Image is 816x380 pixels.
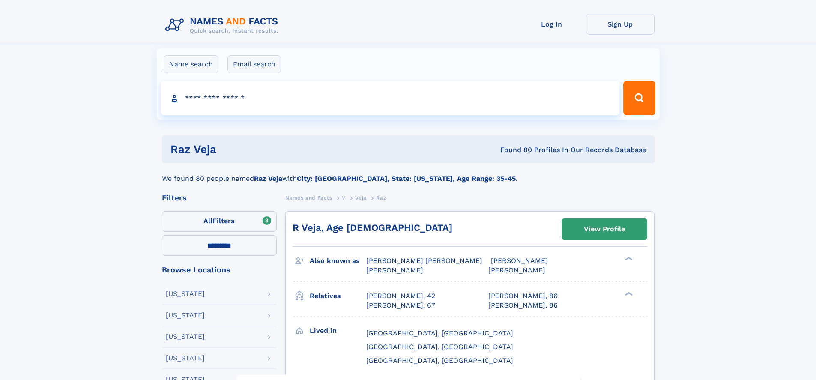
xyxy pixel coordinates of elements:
h3: Relatives [310,289,366,303]
span: [PERSON_NAME] [366,266,423,274]
b: City: [GEOGRAPHIC_DATA], State: [US_STATE], Age Range: 35-45 [297,174,516,183]
a: [PERSON_NAME], 42 [366,291,435,301]
span: [PERSON_NAME] [488,266,545,274]
a: Veja [355,192,366,203]
a: View Profile [562,219,647,239]
a: [PERSON_NAME], 86 [488,291,558,301]
a: [PERSON_NAME], 67 [366,301,435,310]
div: [US_STATE] [166,312,205,319]
span: [GEOGRAPHIC_DATA], [GEOGRAPHIC_DATA] [366,343,513,351]
span: Veja [355,195,366,201]
span: All [203,217,212,225]
span: [PERSON_NAME] [491,257,548,265]
label: Name search [164,55,218,73]
h1: Raz Veja [170,144,359,155]
a: Log In [517,14,586,35]
b: Raz Veja [254,174,282,183]
div: We found 80 people named with . [162,163,655,184]
div: Browse Locations [162,266,277,274]
div: [US_STATE] [166,290,205,297]
span: [GEOGRAPHIC_DATA], [GEOGRAPHIC_DATA] [366,329,513,337]
div: View Profile [584,219,625,239]
label: Filters [162,211,277,232]
a: R Veja, Age [DEMOGRAPHIC_DATA] [293,222,452,233]
input: search input [161,81,620,115]
label: Email search [227,55,281,73]
div: [US_STATE] [166,333,205,340]
span: Raz [376,195,386,201]
a: V [342,192,346,203]
div: Found 80 Profiles In Our Records Database [358,145,646,155]
h3: Lived in [310,323,366,338]
a: Sign Up [586,14,655,35]
img: Logo Names and Facts [162,14,285,37]
div: ❯ [623,256,633,262]
div: Filters [162,194,277,202]
button: Search Button [623,81,655,115]
div: ❯ [623,291,633,296]
h3: Also known as [310,254,366,268]
a: [PERSON_NAME], 86 [488,301,558,310]
div: [US_STATE] [166,355,205,362]
a: Names and Facts [285,192,332,203]
span: V [342,195,346,201]
span: [PERSON_NAME] [PERSON_NAME] [366,257,482,265]
span: [GEOGRAPHIC_DATA], [GEOGRAPHIC_DATA] [366,356,513,365]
